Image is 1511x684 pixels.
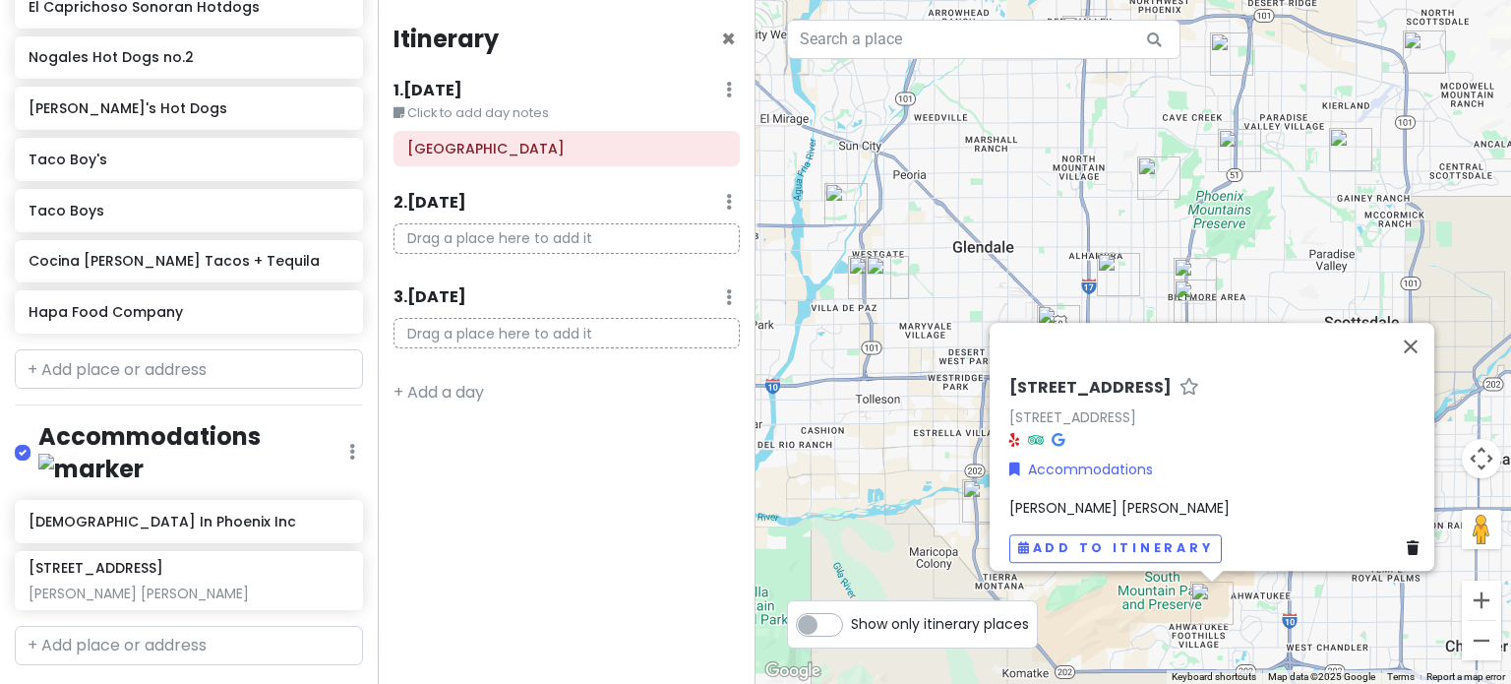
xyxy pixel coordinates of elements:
h6: Nogales Hot Dogs no.2 [29,48,348,66]
h6: Hapa Food Company [29,303,348,321]
h6: [STREET_ADDRESS] [1009,378,1172,399]
a: Terms (opens in new tab) [1387,671,1415,682]
div: Nogales Hot Dogs no.2 [1174,280,1217,323]
div: In-N-Out Burger [848,256,891,299]
div: 14052 S 24th Way [1190,582,1234,625]
a: Report a map error [1426,671,1505,682]
button: Zoom out [1462,621,1501,660]
h4: Accommodations [38,421,349,484]
div: Rainbow Ryders Hot Air Balloon Co. [824,183,868,226]
button: Close [1387,323,1434,370]
a: Open this area in Google Maps (opens a new window) [760,658,825,684]
div: In-N-Out Burger [1174,258,1217,301]
button: Close [721,28,736,51]
input: Search a place [787,20,1180,59]
h6: 3 . [DATE] [393,287,466,308]
span: Show only itinerary places [851,613,1029,635]
p: Drag a place here to add it [393,223,740,254]
i: Google Maps [1052,432,1064,446]
span: Map data ©2025 Google [1268,671,1375,682]
span: [PERSON_NAME] [PERSON_NAME] [1009,498,1230,518]
div: Allora Gelato [1329,128,1372,171]
div: Little Miss BBQ-Sunnyslope [1137,156,1180,200]
h6: Desert Botanical Garden [407,140,726,157]
div: Tambayan Filipino Food [1097,253,1140,296]
h6: Taco Boys [29,202,348,219]
h6: Taco Boy's [29,151,348,168]
img: Google [760,658,825,684]
div: Hapa Food Company [1218,129,1261,172]
a: [STREET_ADDRESS] [1009,407,1136,427]
h6: 2 . [DATE] [393,193,466,214]
div: El Caprichoso Sonoran Hotdogs [1037,305,1080,348]
a: + Add a day [393,381,484,404]
p: Drag a place here to add it [393,318,740,348]
button: Zoom in [1462,581,1501,620]
div: The Thumb [1403,31,1446,74]
div: Church In Phoenix Inc [1062,16,1106,59]
a: Star place [1179,378,1199,399]
input: + Add place or address [15,626,363,665]
a: Delete place [1407,537,1426,559]
h6: Cocina [PERSON_NAME] Tacos + Tequila [29,252,348,270]
small: Click to add day notes [393,103,740,123]
div: Lupita's Hot Dogs [1210,32,1253,76]
h4: Itinerary [393,24,499,54]
img: marker [38,454,144,484]
div: Taco Boys [866,256,909,299]
input: + Add place or address [15,349,363,389]
button: Keyboard shortcuts [1172,670,1256,684]
button: Add to itinerary [1009,534,1222,563]
h6: [DEMOGRAPHIC_DATA] In Phoenix Inc [29,513,348,530]
button: Map camera controls [1462,439,1501,478]
div: [PERSON_NAME] [PERSON_NAME] [29,585,348,602]
a: Accommodations [1009,459,1153,480]
h6: 1 . [DATE] [393,81,462,101]
div: In-N-Out Burger [962,479,1005,523]
button: Drag Pegman onto the map to open Street View [1462,510,1501,549]
h6: [STREET_ADDRESS] [29,559,163,577]
i: Tripadvisor [1028,432,1044,446]
h6: [PERSON_NAME]'s Hot Dogs [29,99,348,117]
span: Close itinerary [721,23,736,55]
